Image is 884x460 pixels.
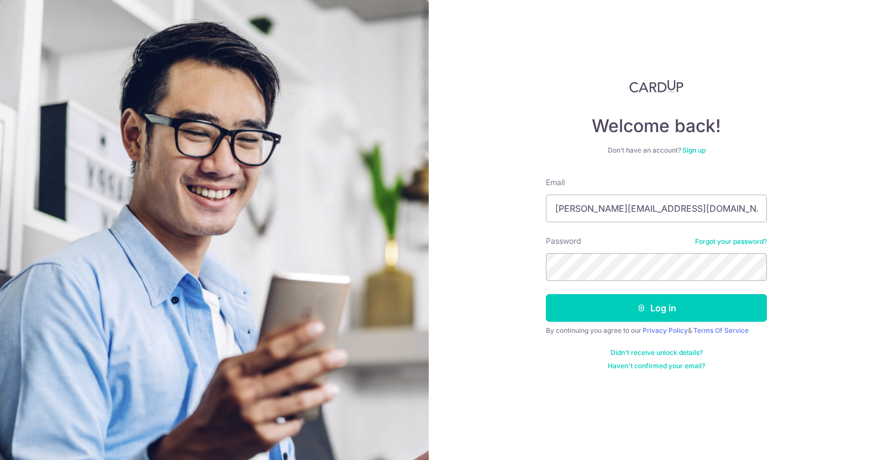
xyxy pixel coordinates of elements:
[611,348,703,357] a: Didn't receive unlock details?
[546,115,767,137] h4: Welcome back!
[546,146,767,155] div: Don’t have an account?
[546,195,767,222] input: Enter your Email
[693,326,749,334] a: Terms Of Service
[546,326,767,335] div: By continuing you agree to our &
[629,80,683,93] img: CardUp Logo
[682,146,706,154] a: Sign up
[643,326,688,334] a: Privacy Policy
[546,236,581,247] label: Password
[546,177,565,188] label: Email
[608,362,705,370] a: Haven't confirmed your email?
[546,294,767,322] button: Log in
[695,237,767,246] a: Forgot your password?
